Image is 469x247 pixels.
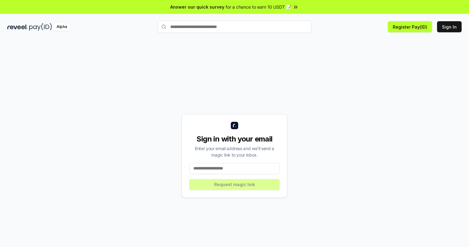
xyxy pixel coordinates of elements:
div: Enter your email address and we’ll send a magic link to your inbox. [189,145,280,158]
div: Alpha [53,23,70,31]
button: Register Pay(ID) [388,21,432,32]
img: logo_small [231,122,238,129]
span: for a chance to earn 10 USDT 📝 [226,4,291,10]
button: Sign In [437,21,462,32]
img: pay_id [29,23,52,31]
div: Sign in with your email [189,134,280,144]
img: reveel_dark [7,23,28,31]
span: Answer our quick survey [170,4,224,10]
